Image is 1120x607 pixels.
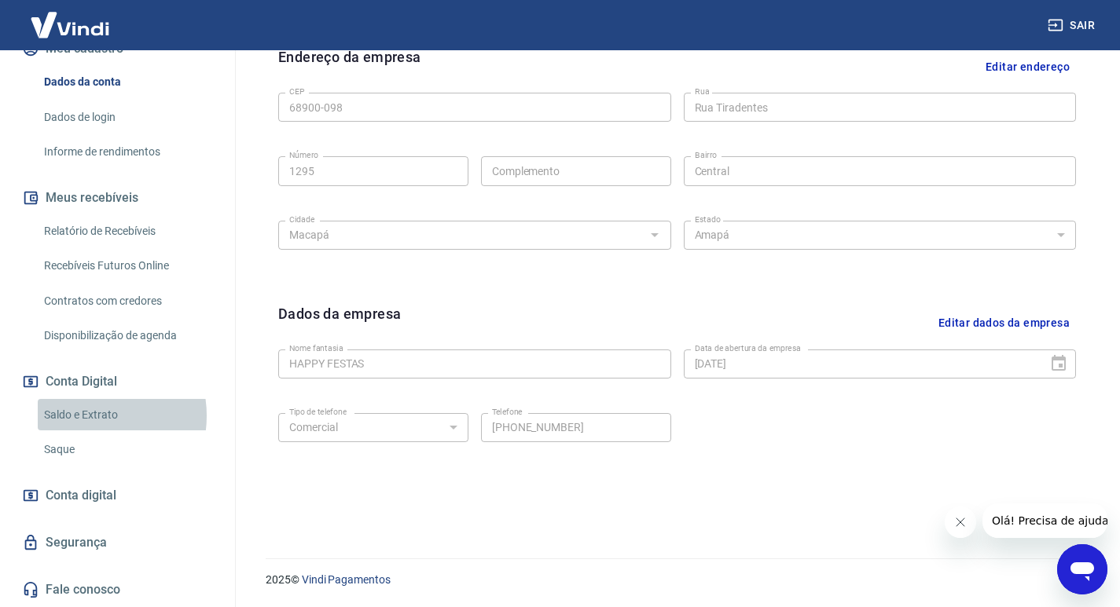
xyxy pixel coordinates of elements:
[38,66,216,98] a: Dados da conta
[38,320,216,352] a: Disponibilização de agenda
[19,478,216,513] a: Conta digital
[695,214,721,225] label: Estado
[19,181,216,215] button: Meus recebíveis
[266,572,1082,588] p: 2025 ©
[945,506,976,538] iframe: Fechar mensagem
[278,46,421,86] h6: Endereço da empresa
[1045,11,1101,40] button: Sair
[289,406,347,418] label: Tipo de telefone
[289,214,314,225] label: Cidade
[289,86,304,97] label: CEP
[695,149,717,161] label: Bairro
[289,149,318,161] label: Número
[695,342,801,354] label: Data de abertura da empresa
[9,11,132,24] span: Olá! Precisa de ajuda?
[289,342,343,354] label: Nome fantasia
[46,485,116,506] span: Conta digital
[38,101,216,133] a: Dados de login
[684,349,1037,378] input: DD/MM/YYYY
[302,573,391,586] a: Vindi Pagamentos
[695,86,710,97] label: Rua
[932,303,1076,343] button: Editar dados da empresa
[38,433,216,466] a: Saque
[283,225,641,245] input: Digite aqui algumas palavras para buscar a cidade
[982,503,1107,538] iframe: Mensagem da empresa
[38,285,216,317] a: Contratos com credores
[19,572,216,607] a: Fale conosco
[38,136,216,168] a: Informe de rendimentos
[38,250,216,282] a: Recebíveis Futuros Online
[19,364,216,399] button: Conta Digital
[979,46,1076,86] button: Editar endereço
[492,406,523,418] label: Telefone
[1057,544,1107,594] iframe: Botão para abrir a janela de mensagens
[38,215,216,247] a: Relatório de Recebíveis
[19,1,121,49] img: Vindi
[19,525,216,560] a: Segurança
[38,399,216,431] a: Saldo e Extrato
[278,303,401,343] h6: Dados da empresa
